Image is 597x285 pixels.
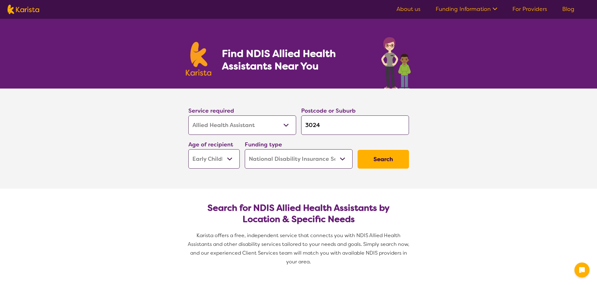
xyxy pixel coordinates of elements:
[8,5,39,14] img: Karista logo
[222,47,360,72] h1: Find NDIS Allied Health Assistants Near You
[186,231,411,266] p: Karista offers a free, independent service that connects you with NDIS Allied Health Assistants a...
[186,42,212,76] img: Karista logo
[193,202,404,225] h2: Search for NDIS Allied Health Assistants by Location & Specific Needs
[436,5,497,13] a: Funding Information
[301,107,356,115] label: Postcode or Suburb
[188,107,234,115] label: Service required
[396,5,421,13] a: About us
[512,5,547,13] a: For Providers
[245,141,282,148] label: Funding type
[562,5,574,13] a: Blog
[188,141,233,148] label: Age of recipient
[358,150,409,169] button: Search
[301,115,409,135] input: Type
[380,34,411,89] img: allied-health-assistant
